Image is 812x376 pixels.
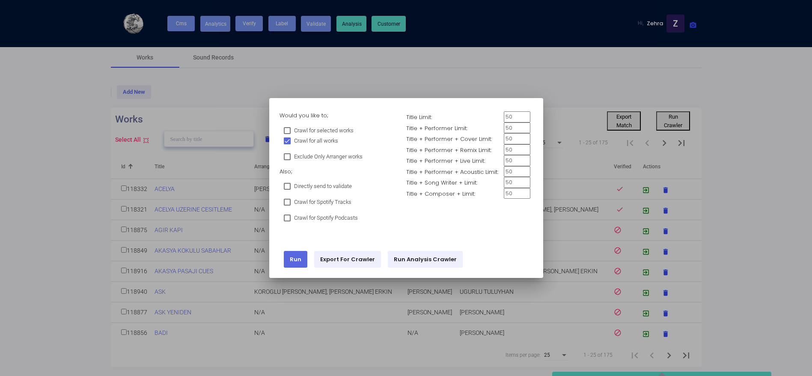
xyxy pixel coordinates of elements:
[294,136,338,146] span: Crawl for all works
[504,155,530,166] input: 50
[504,177,530,188] input: 50
[294,152,363,162] span: Exclude Only Arranger works
[284,251,307,268] a: Run
[294,213,358,223] span: Crawl for Spotify Podcasts
[504,111,530,122] input: 50
[314,251,381,268] a: Export For Crawler
[406,179,477,188] span: Title + Song Writer + Limit:
[406,146,491,155] span: Title + Performer + Remix Limit:
[280,111,402,120] div: Would you like to;
[406,157,485,166] span: Title + Performer + Live Limit:
[504,166,530,177] input: 50
[504,188,530,199] input: 50
[406,124,467,134] span: Title + Performer Limit:
[406,190,475,199] span: Title + Composer + Limit:
[294,197,351,207] span: Crawl for Spotify Tracks
[388,251,463,268] a: Run Analysis Crawler
[294,181,352,191] span: Directly send to validate
[406,168,498,177] span: Title + Performer + Acoustic Limit:
[504,133,530,144] input: 50
[294,125,354,136] span: Crawl for selected works
[406,113,432,122] span: Title Limit:
[280,167,402,176] div: Also;
[406,135,492,144] span: Title + Performer + Cover Limit:
[504,122,530,134] input: 50
[504,144,530,155] input: 50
